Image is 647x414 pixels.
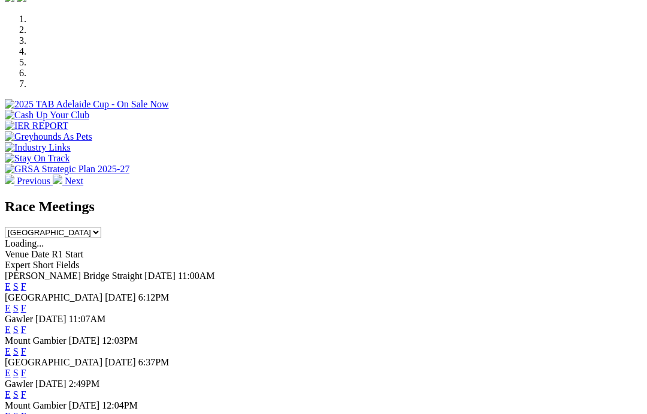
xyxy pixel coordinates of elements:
[5,368,11,378] a: E
[105,357,136,367] span: [DATE]
[102,400,138,410] span: 12:04PM
[5,249,29,259] span: Venue
[5,164,129,175] img: GRSA Strategic Plan 2025-27
[21,346,26,356] a: F
[5,99,169,110] img: 2025 TAB Adelaide Cup - On Sale Now
[52,249,83,259] span: R1 Start
[5,379,33,389] span: Gawler
[13,389,19,400] a: S
[5,389,11,400] a: E
[31,249,49,259] span: Date
[138,357,170,367] span: 6:37PM
[13,281,19,292] a: S
[5,292,102,302] span: [GEOGRAPHIC_DATA]
[53,175,62,184] img: chevron-right-pager-white.svg
[13,368,19,378] a: S
[21,368,26,378] a: F
[69,314,106,324] span: 11:07AM
[138,292,170,302] span: 6:12PM
[21,303,26,313] a: F
[5,303,11,313] a: E
[13,303,19,313] a: S
[5,199,642,215] h2: Race Meetings
[65,176,83,186] span: Next
[5,314,33,324] span: Gawler
[5,281,11,292] a: E
[5,153,69,164] img: Stay On Track
[53,176,83,186] a: Next
[21,281,26,292] a: F
[17,176,50,186] span: Previous
[105,292,136,302] span: [DATE]
[21,325,26,335] a: F
[144,271,176,281] span: [DATE]
[5,110,89,121] img: Cash Up Your Club
[69,400,100,410] span: [DATE]
[69,379,100,389] span: 2:49PM
[5,175,14,184] img: chevron-left-pager-white.svg
[5,142,71,153] img: Industry Links
[13,346,19,356] a: S
[13,325,19,335] a: S
[178,271,215,281] span: 11:00AM
[5,325,11,335] a: E
[35,314,66,324] span: [DATE]
[56,260,79,270] span: Fields
[35,379,66,389] span: [DATE]
[5,176,53,186] a: Previous
[5,238,44,248] span: Loading...
[5,260,31,270] span: Expert
[5,346,11,356] a: E
[5,335,66,346] span: Mount Gambier
[5,400,66,410] span: Mount Gambier
[5,121,68,131] img: IER REPORT
[33,260,54,270] span: Short
[5,131,92,142] img: Greyhounds As Pets
[5,271,142,281] span: [PERSON_NAME] Bridge Straight
[5,357,102,367] span: [GEOGRAPHIC_DATA]
[21,389,26,400] a: F
[69,335,100,346] span: [DATE]
[102,335,138,346] span: 12:03PM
